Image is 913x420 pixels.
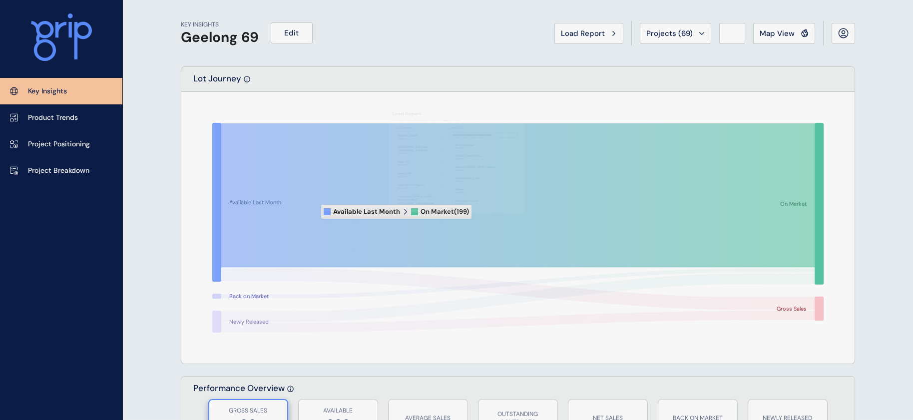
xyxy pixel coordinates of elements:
p: KEY INSIGHTS [181,20,259,29]
span: Projects ( 69 ) [646,28,693,38]
span: Load Report [561,28,605,38]
button: Map View [753,23,815,44]
span: Map View [760,28,795,38]
p: Key Insights [28,86,67,96]
p: Project Positioning [28,139,90,149]
button: Edit [271,22,313,43]
p: AVAILABLE [304,407,373,415]
p: Lot Journey [193,73,241,91]
p: Product Trends [28,113,78,123]
button: Load Report [554,23,623,44]
span: Edit [284,28,299,38]
p: GROSS SALES [214,407,282,415]
h1: Geelong 69 [181,29,259,46]
button: Projects (69) [640,23,711,44]
p: Project Breakdown [28,166,89,176]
